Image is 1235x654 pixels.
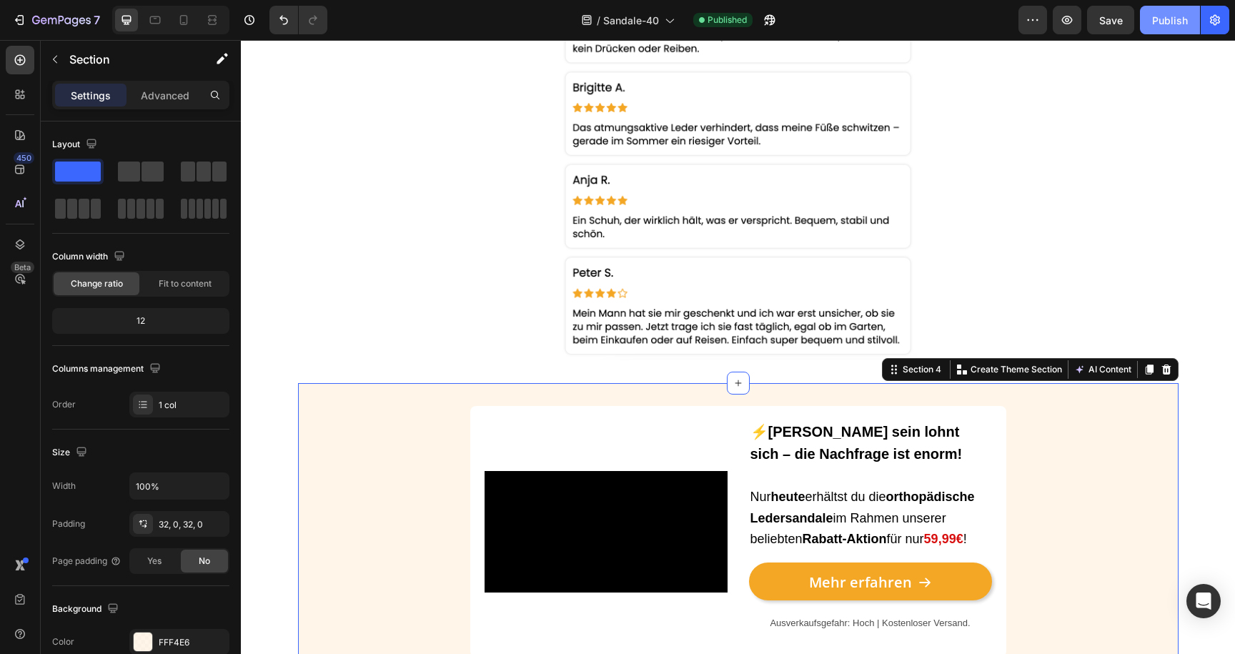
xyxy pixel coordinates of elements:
[683,492,723,506] strong: 59,99€
[52,398,76,411] div: Order
[530,450,565,464] strong: heute
[1152,13,1188,28] div: Publish
[508,522,751,560] a: Mehr erfahren
[159,399,226,412] div: 1 col
[69,51,187,68] p: Section
[645,450,734,464] strong: orthopädische
[597,13,600,28] span: /
[510,384,722,422] strong: ⚡[PERSON_NAME] sein lohnt sich – die Nachfrage ist enorm!
[159,636,226,649] div: FFF4E6
[52,600,121,619] div: Background
[11,262,34,273] div: Beta
[52,135,100,154] div: Layout
[568,532,671,552] strong: Mehr erfahren
[52,443,90,462] div: Size
[1099,14,1123,26] span: Save
[52,247,128,267] div: Column width
[71,277,123,290] span: Change ratio
[830,321,893,338] button: AI Content
[603,13,659,28] span: Sandale-40
[71,88,111,103] p: Settings
[510,471,592,485] strong: Ledersandale
[14,152,34,164] div: 450
[241,40,1235,654] iframe: Design area
[723,492,726,506] span: !
[510,450,734,507] span: Nur erhältst du die im Rahmen unserer beliebten für nur
[159,277,212,290] span: Fit to content
[141,88,189,103] p: Advanced
[52,555,121,568] div: Page padding
[562,492,646,506] strong: Rabatt-Aktion
[244,431,487,553] video: Video
[659,323,703,336] div: Section 4
[529,578,729,588] span: Ausverkaufsgefahr: Hoch | Kostenloser Versand.
[1087,6,1134,34] button: Save
[94,11,100,29] p: 7
[130,473,229,499] input: Auto
[1140,6,1200,34] button: Publish
[159,518,226,531] div: 32, 0, 32, 0
[52,517,85,530] div: Padding
[730,323,821,336] p: Create Theme Section
[269,6,327,34] div: Undo/Redo
[199,555,210,568] span: No
[6,6,106,34] button: 7
[52,480,76,492] div: Width
[708,14,747,26] span: Published
[52,360,164,379] div: Columns management
[508,380,751,512] div: Rich Text Editor. Editing area: main
[55,311,227,331] div: 12
[52,635,74,648] div: Color
[1186,584,1221,618] div: Open Intercom Messenger
[147,555,162,568] span: Yes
